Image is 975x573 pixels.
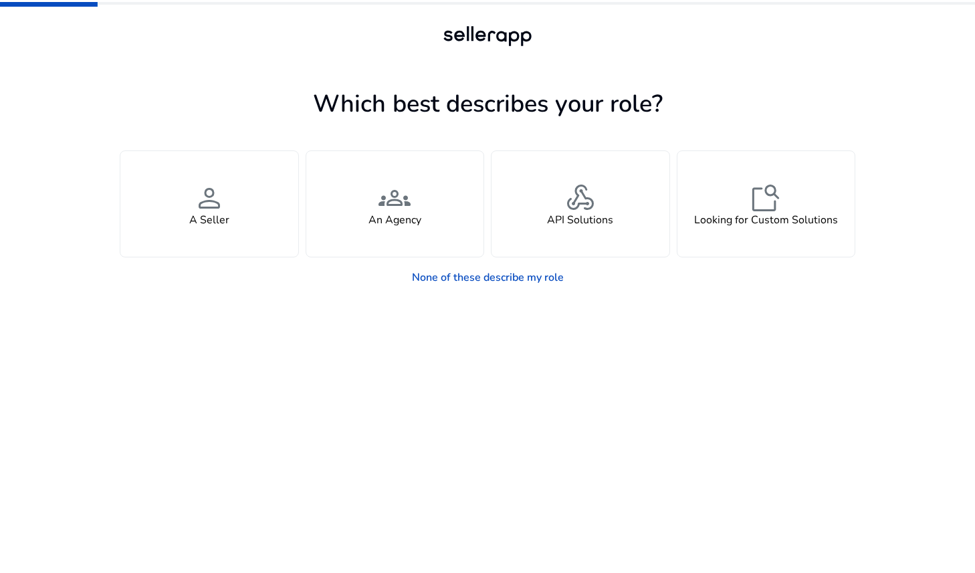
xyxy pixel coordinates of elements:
[120,90,855,118] h1: Which best describes your role?
[120,150,299,257] button: personA Seller
[750,182,782,214] span: feature_search
[306,150,485,257] button: groupsAn Agency
[368,214,421,227] h4: An Agency
[193,182,225,214] span: person
[401,264,574,291] a: None of these describe my role
[694,214,838,227] h4: Looking for Custom Solutions
[564,182,597,214] span: webhook
[491,150,670,257] button: webhookAPI Solutions
[189,214,229,227] h4: A Seller
[677,150,856,257] button: feature_searchLooking for Custom Solutions
[378,182,411,214] span: groups
[547,214,613,227] h4: API Solutions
